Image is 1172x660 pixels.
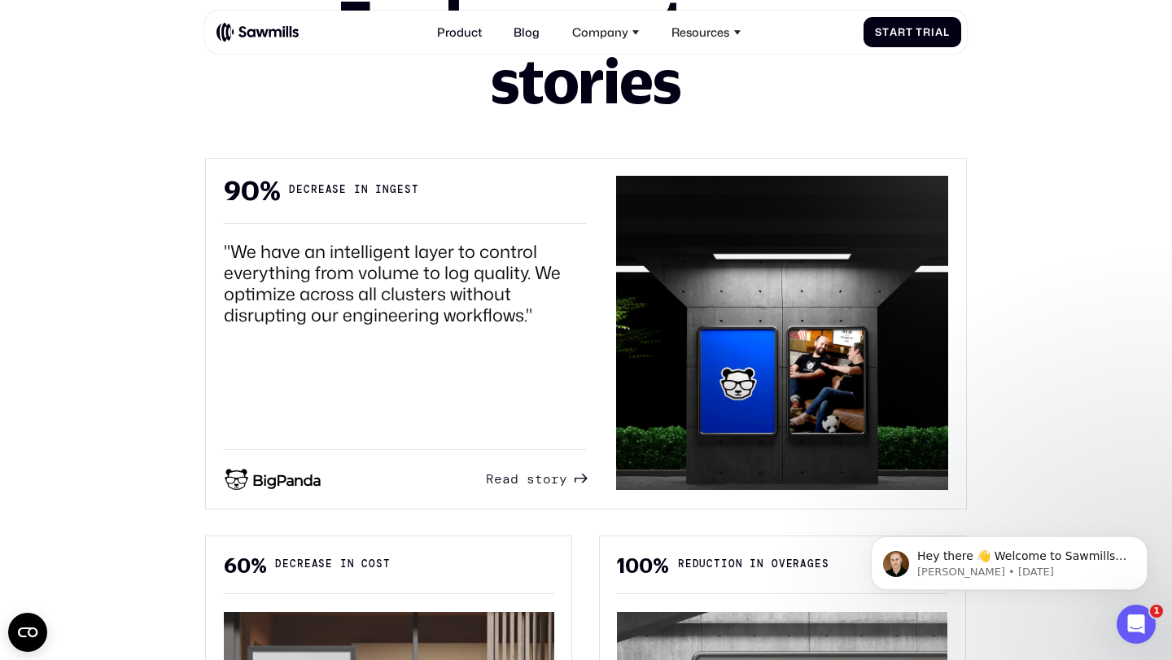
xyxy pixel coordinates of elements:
span: e [494,471,502,487]
button: Open CMP widget [8,613,47,652]
span: t [906,26,913,38]
div: DECREASE IN COST [275,557,390,572]
a: Product [428,16,491,48]
div: REDUCTION IN OVERAGES [678,557,829,572]
span: r [923,26,931,38]
a: Blog [505,16,549,48]
div: Resources [671,25,729,39]
img: bigpanda logo [224,468,321,491]
img: big-panda-poster [616,176,949,490]
span: a [890,26,898,38]
span: a [502,471,510,487]
div: DECREASE IN INGEST [289,183,418,198]
span: o [543,471,551,487]
div: Company [563,16,649,48]
span: T [916,26,923,38]
a: StartTrial [864,17,961,47]
iframe: Intercom notifications message [846,502,1172,616]
div: Resources [663,16,750,48]
span: t [535,471,543,487]
div: 60% [224,554,267,576]
div: Company [572,25,628,39]
span: d [510,471,518,487]
span: S [875,26,882,38]
span: r [898,26,906,38]
span: R [486,471,494,487]
span: a [935,26,943,38]
div: 100% [617,554,669,576]
span: y [559,471,567,487]
span: l [943,26,950,38]
span: t [882,26,890,38]
span: r [551,471,559,487]
div: 90% [224,176,281,205]
span: 1 [1150,605,1163,618]
div: "We have an intelligent layer to control everything from volume to log quality. We optimize acros... [224,241,586,326]
span: s [527,471,535,487]
iframe: Intercom live chat [1117,605,1156,644]
span: i [931,26,935,38]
